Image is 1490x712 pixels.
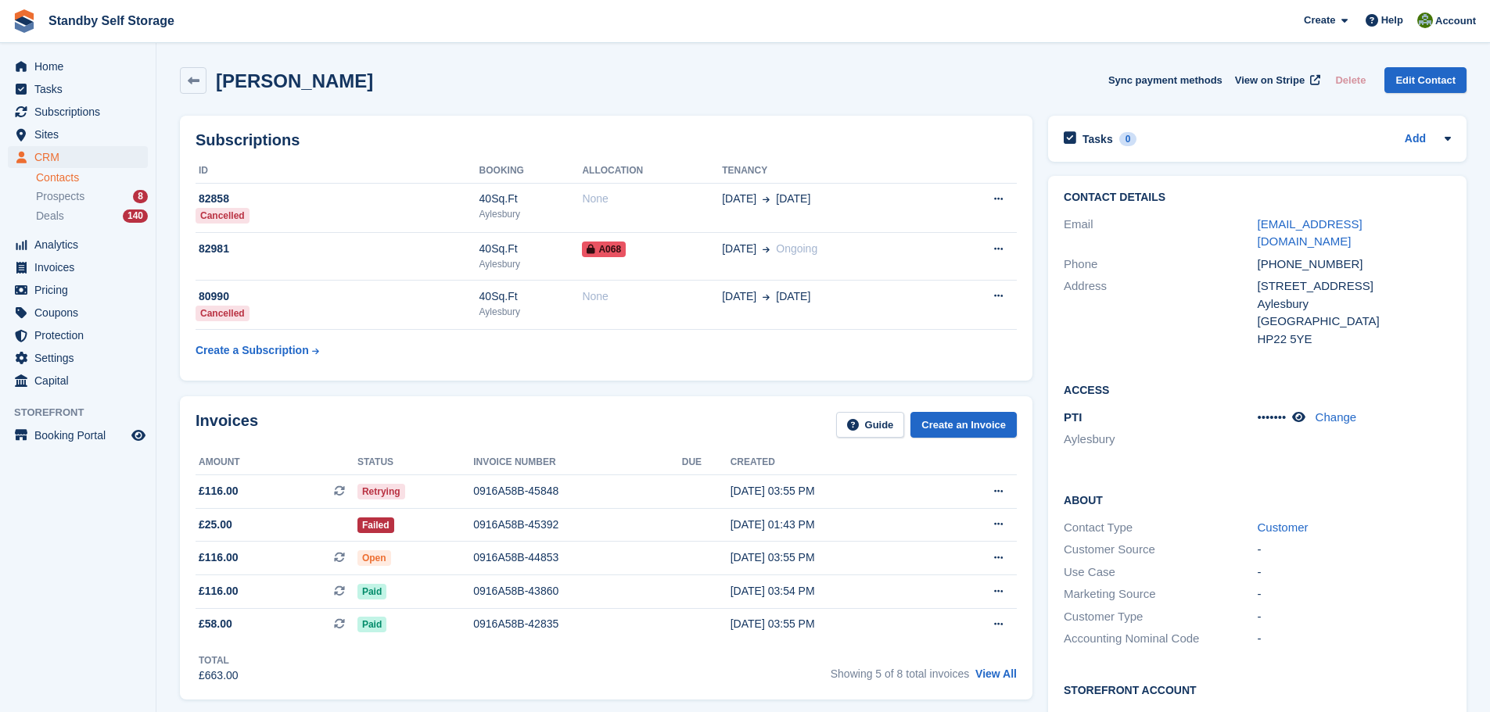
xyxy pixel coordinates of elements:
[36,188,148,205] a: Prospects 8
[1258,630,1451,648] div: -
[196,288,479,305] div: 80990
[479,191,583,207] div: 40Sq.Ft
[473,583,682,599] div: 0916A58B-43860
[473,517,682,533] div: 0916A58B-45392
[34,302,128,324] span: Coupons
[722,288,756,305] span: [DATE]
[34,424,128,446] span: Booking Portal
[123,209,148,223] div: 140
[196,412,258,438] h2: Invoices
[582,191,722,207] div: None
[831,667,969,680] span: Showing 5 of 8 total invoices
[8,256,148,278] a: menu
[34,324,128,346] span: Protection
[479,257,583,271] div: Aylesbury
[1258,295,1451,313] div: Aylesbury
[1405,131,1426,148] a: Add
[1064,431,1257,449] li: Aylesbury
[13,9,36,33] img: stora-icon-8386f47178a22dfd0bd8f6a31ec36ba5ce8667c1dd55bd0f319d3a0aa187defe.svg
[1381,13,1403,28] span: Help
[199,583,239,599] span: £116.00
[479,159,583,184] th: Booking
[34,78,128,100] span: Tasks
[1316,410,1357,424] a: Change
[8,424,148,446] a: menu
[731,583,937,599] div: [DATE] 03:54 PM
[34,146,128,168] span: CRM
[479,207,583,221] div: Aylesbury
[34,256,128,278] span: Invoices
[479,288,583,305] div: 40Sq.Ft
[8,302,148,324] a: menu
[1064,541,1257,559] div: Customer Source
[196,241,479,257] div: 82981
[1258,410,1287,424] span: •••••••
[1258,217,1363,249] a: [EMAIL_ADDRESS][DOMAIN_NAME]
[196,336,319,365] a: Create a Subscription
[36,208,148,224] a: Deals 140
[1064,277,1257,348] div: Address
[34,370,128,392] span: Capital
[8,279,148,301] a: menu
[196,450,357,475] th: Amount
[1258,585,1451,603] div: -
[731,616,937,632] div: [DATE] 03:55 PM
[1229,67,1323,93] a: View on Stripe
[357,517,394,533] span: Failed
[1258,541,1451,559] div: -
[473,483,682,499] div: 0916A58B-45848
[1258,313,1451,331] div: [GEOGRAPHIC_DATA]
[199,483,239,499] span: £116.00
[34,279,128,301] span: Pricing
[34,347,128,369] span: Settings
[8,370,148,392] a: menu
[722,241,756,257] span: [DATE]
[129,426,148,445] a: Preview store
[8,55,148,77] a: menu
[731,549,937,566] div: [DATE] 03:55 PM
[1064,682,1451,697] h2: Storefront Account
[1064,191,1451,204] h2: Contact Details
[1064,608,1257,626] div: Customer Type
[196,306,250,321] div: Cancelled
[1258,564,1451,581] div: -
[133,190,148,203] div: 8
[1082,132,1113,146] h2: Tasks
[216,70,373,91] h2: [PERSON_NAME]
[1258,608,1451,626] div: -
[1329,67,1372,93] button: Delete
[196,159,479,184] th: ID
[1064,492,1451,507] h2: About
[975,667,1017,680] a: View All
[1119,132,1137,146] div: 0
[1258,521,1309,534] a: Customer
[196,191,479,207] div: 82858
[199,667,239,684] div: £663.00
[196,131,1017,149] h2: Subscriptions
[8,324,148,346] a: menu
[776,288,810,305] span: [DATE]
[357,617,386,632] span: Paid
[731,450,937,475] th: Created
[199,653,239,667] div: Total
[1384,67,1467,93] a: Edit Contact
[357,450,473,475] th: Status
[1064,410,1082,424] span: PTI
[199,517,232,533] span: £25.00
[776,191,810,207] span: [DATE]
[731,517,937,533] div: [DATE] 01:43 PM
[36,189,84,204] span: Prospects
[1235,73,1305,88] span: View on Stripe
[1064,564,1257,581] div: Use Case
[34,101,128,123] span: Subscriptions
[42,8,181,34] a: Standby Self Storage
[34,123,128,145] span: Sites
[836,412,905,438] a: Guide
[8,78,148,100] a: menu
[1258,277,1451,295] div: [STREET_ADDRESS]
[473,616,682,632] div: 0916A58B-42835
[1064,256,1257,274] div: Phone
[731,483,937,499] div: [DATE] 03:55 PM
[1064,381,1451,397] h2: Access
[1417,13,1433,28] img: Steve Hambridge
